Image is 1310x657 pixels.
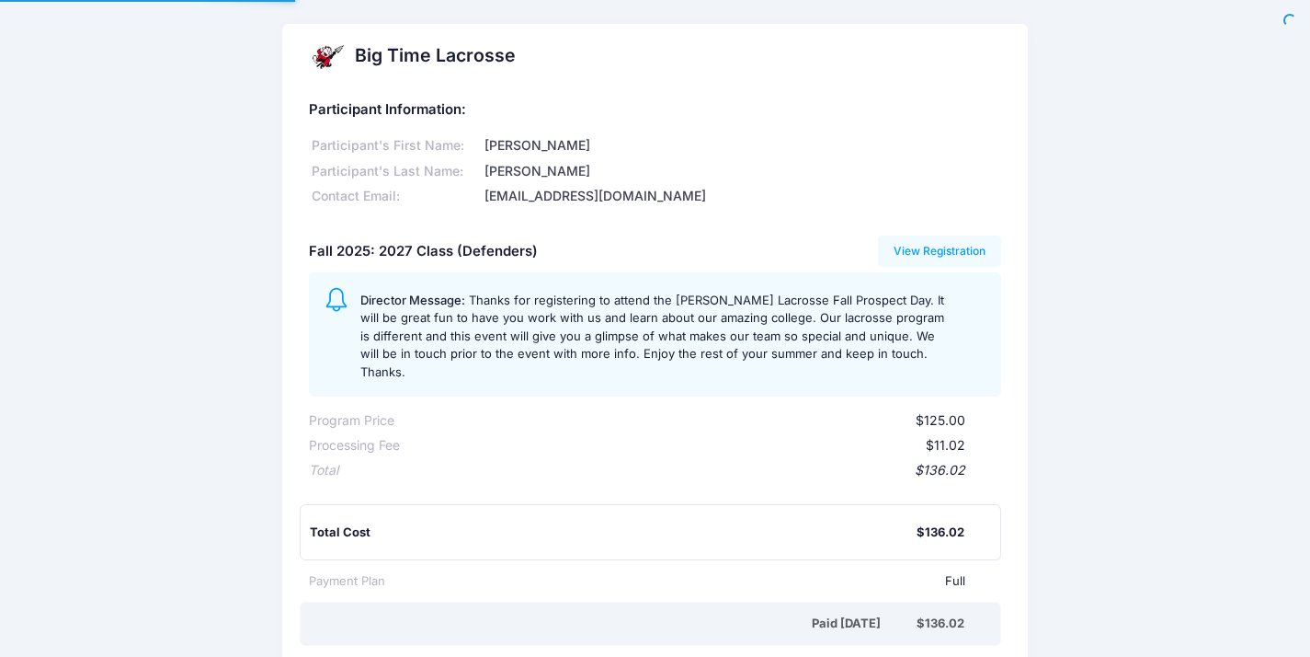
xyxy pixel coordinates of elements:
div: $136.02 [338,461,965,480]
div: Program Price [309,411,394,431]
div: Total [309,461,338,480]
a: View Registration [878,236,1002,267]
div: Contact Email: [309,187,482,206]
span: $125.00 [916,412,965,428]
div: [PERSON_NAME] [482,136,1001,156]
div: Processing Fee [309,436,400,455]
h5: Participant Information: [309,102,1001,119]
div: Full [385,572,965,591]
span: Thanks for registering to attend the [PERSON_NAME] Lacrosse Fall Prospect Day. It will be great f... [360,293,944,379]
div: $136.02 [917,524,964,542]
div: $11.02 [400,436,965,455]
div: Participant's Last Name: [309,162,482,181]
div: Participant's First Name: [309,136,482,156]
span: Director Message: [360,293,465,307]
h5: Fall 2025: 2027 Class (Defenders) [309,244,538,260]
div: $136.02 [917,615,964,633]
div: Payment Plan [309,572,385,591]
h2: Big Time Lacrosse [355,45,516,66]
div: Total Cost [310,524,917,542]
div: [EMAIL_ADDRESS][DOMAIN_NAME] [482,187,1001,206]
div: [PERSON_NAME] [482,162,1001,181]
div: Paid [DATE] [313,615,917,633]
